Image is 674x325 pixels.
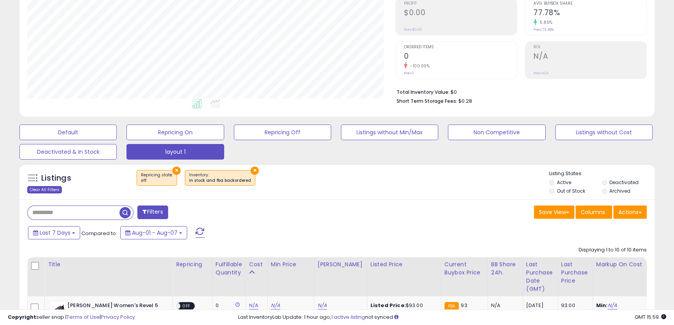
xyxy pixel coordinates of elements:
[101,313,135,321] a: Privacy Policy
[249,260,264,269] div: Cost
[81,230,117,237] span: Compared to:
[370,260,438,269] div: Listed Price
[581,208,605,216] span: Columns
[561,260,590,285] div: Last Purchase Price
[216,260,242,277] div: Fulfillable Quantity
[534,71,549,76] small: Prev: N/A
[404,71,414,76] small: Prev: 1
[448,125,545,140] button: Non Competitive
[404,27,422,32] small: Prev: $0.00
[27,186,62,193] div: Clear All Filters
[461,302,467,309] span: 93
[593,257,667,296] th: The percentage added to the cost of goods (COGS) that forms the calculator for Min & Max prices.
[238,314,666,321] div: Last InventoryLab Update: 1 hour ago, not synced.
[176,260,209,269] div: Repricing
[526,260,555,293] div: Last Purchase Date (GMT)
[137,206,168,219] button: Filters
[555,125,653,140] button: Listings without Cost
[596,260,663,269] div: Markup on Cost
[609,179,639,186] label: Deactivated
[534,2,646,6] span: Avg. Buybox Share
[370,302,406,309] b: Listed Price:
[534,206,574,219] button: Save View
[249,302,258,309] a: N/A
[126,125,224,140] button: Repricing On
[444,302,459,311] small: FBA
[556,188,585,194] label: Out of Stock
[397,87,641,96] li: $0
[141,172,173,184] span: Repricing state :
[50,302,65,318] img: 41NxePWVU+L._SL40_.jpg
[537,19,553,25] small: 5.85%
[549,170,655,177] p: Listing States:
[534,8,646,19] h2: 77.78%
[596,302,608,309] b: Min:
[126,144,224,160] button: layout 1
[404,52,517,62] h2: 0
[132,229,177,237] span: Aug-01 - Aug-07
[189,172,251,184] span: Inventory :
[341,125,438,140] button: Listings without Min/Max
[370,302,435,309] div: $93.00
[141,178,173,183] div: off
[576,206,612,219] button: Columns
[189,178,251,183] div: in stock and fba backordered
[48,260,169,269] div: Title
[404,45,517,49] span: Ordered Items
[40,229,70,237] span: Last 7 Days
[404,2,517,6] span: Profit
[234,125,331,140] button: Repricing Off
[19,144,117,160] button: Deactivated & In Stock
[609,188,630,194] label: Archived
[607,302,617,309] a: N/A
[397,98,457,104] b: Short Term Storage Fees:
[458,97,472,105] span: $0.28
[444,260,484,277] div: Current Buybox Price
[491,260,520,277] div: BB Share 24h.
[28,226,80,239] button: Last 7 Days
[271,260,311,269] div: Min Price
[251,167,259,175] button: ×
[534,52,646,62] h2: N/A
[331,313,365,321] a: 1 active listing
[561,302,587,309] div: 93.00
[526,302,552,316] div: [DATE] 23:59:53
[407,63,430,69] small: -100.00%
[8,314,135,321] div: seller snap | |
[318,260,364,269] div: [PERSON_NAME]
[318,302,327,309] a: N/A
[397,89,449,95] b: Total Inventory Value:
[534,45,646,49] span: ROI
[613,206,647,219] button: Actions
[67,313,100,321] a: Terms of Use
[120,226,187,239] button: Aug-01 - Aug-07
[404,8,517,19] h2: $0.00
[172,167,181,175] button: ×
[534,27,554,32] small: Prev: 73.48%
[556,179,571,186] label: Active
[491,302,517,309] div: N/A
[8,313,36,321] strong: Copyright
[635,313,666,321] span: 2025-08-15 15:59 GMT
[579,246,647,254] div: Displaying 1 to 10 of 10 items
[271,302,280,309] a: N/A
[41,173,71,184] h5: Listings
[19,125,117,140] button: Default
[216,302,240,309] div: 0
